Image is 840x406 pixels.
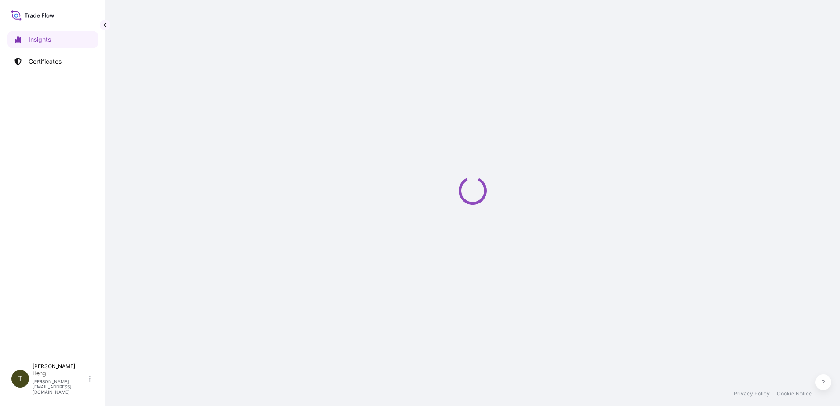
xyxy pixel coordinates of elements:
[33,379,87,395] p: [PERSON_NAME][EMAIL_ADDRESS][DOMAIN_NAME]
[33,363,87,377] p: [PERSON_NAME] Heng
[7,31,98,48] a: Insights
[777,390,812,397] a: Cookie Notice
[7,53,98,70] a: Certificates
[18,374,23,383] span: T
[29,57,62,66] p: Certificates
[29,35,51,44] p: Insights
[734,390,770,397] a: Privacy Policy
